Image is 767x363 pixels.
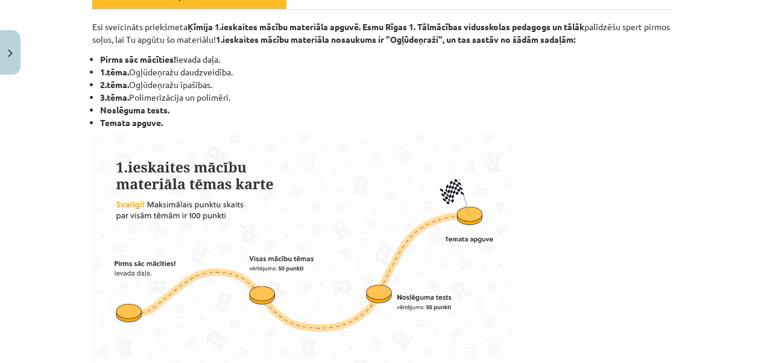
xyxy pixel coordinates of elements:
[188,21,213,32] strong: Ķīmija
[100,66,675,78] li: Ogļūdeņražu daudzveidība.
[100,92,129,103] strong: 3.tēma.
[100,54,176,65] strong: Pirms sāc mācīties!
[100,104,169,115] strong: Noslēguma tests.
[92,21,675,46] p: Esi sveicināts priekšmeta palīdzēšu spert pirmos soļus, lai Tu apgūtu šo materiālu!
[100,91,675,104] li: Polimerizācija un polimēri.
[100,53,675,66] li: Ievada daļa.
[100,79,129,90] strong: 2.tēma.
[8,49,13,57] img: icon-close-lesson-0947bae3869378f0d4975bcd49f059093ad1ed9edebbc8119c70593378902aed.svg
[215,21,584,32] strong: 1.ieskaites mācību materiāla apguvē. Esmu Rīgas 1. Tālmācības vidusskolas pedagogs un tālāk
[216,34,575,45] strong: 1.ieskaites mācību materiāla nosaukums ir "Ogļūdeņraži", un tas sastāv no šādām sadaļām:
[100,117,163,128] strong: Temata apguve.
[100,66,129,77] strong: 1.tēma.
[100,78,675,91] li: Ogļūdeņražu īpašības.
